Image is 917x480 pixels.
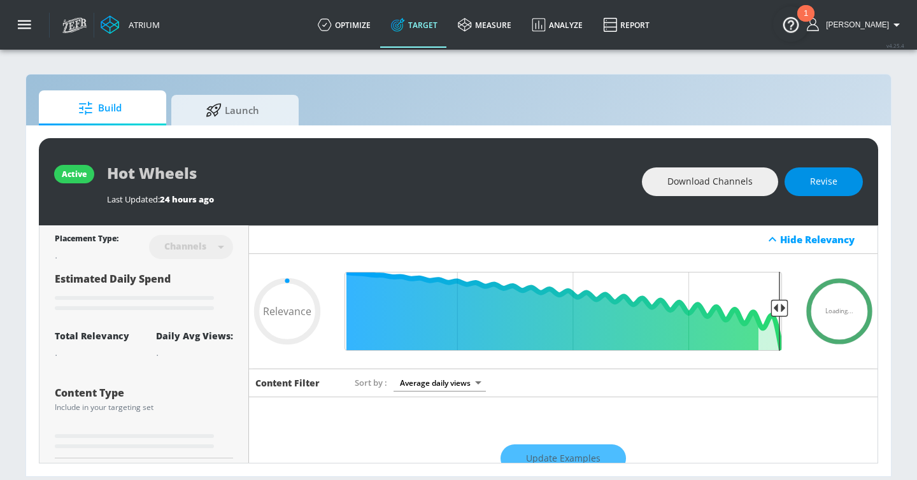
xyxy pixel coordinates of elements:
div: Average daily views [394,374,486,392]
h6: Content Filter [255,377,320,389]
div: Hide Relevancy [249,225,878,254]
div: Atrium [124,19,160,31]
div: Hide Relevancy [780,233,871,246]
span: login as: casey.cohen@zefr.com [821,20,889,29]
span: Revise [810,174,837,190]
div: Content Type [55,388,233,398]
span: Loading... [825,308,853,314]
button: Open Resource Center, 1 new notification [773,6,809,42]
button: [PERSON_NAME] [807,17,904,32]
div: Placement Type: [55,233,118,246]
span: Estimated Daily Spend [55,272,171,286]
div: Estimated Daily Spend [55,272,233,314]
button: Download Channels [642,167,778,196]
span: 24 hours ago [160,194,214,205]
a: Target [381,2,448,48]
span: Build [52,93,148,124]
span: Relevance [263,306,311,316]
a: Report [593,2,660,48]
span: Download Channels [667,174,753,190]
div: Total Relevancy [55,330,129,342]
span: Launch [184,95,281,125]
div: active [62,169,87,180]
a: Atrium [101,15,160,34]
div: Last Updated: [107,194,629,205]
button: Revise [785,167,863,196]
div: 1 [804,13,808,30]
span: Sort by [355,377,387,388]
div: Include in your targeting set [55,404,233,411]
span: v 4.25.4 [886,42,904,49]
a: measure [448,2,522,48]
div: Daily Avg Views: [156,330,233,342]
a: optimize [308,2,381,48]
input: Final Threshold [338,272,788,351]
a: Analyze [522,2,593,48]
div: Channels [158,241,213,251]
